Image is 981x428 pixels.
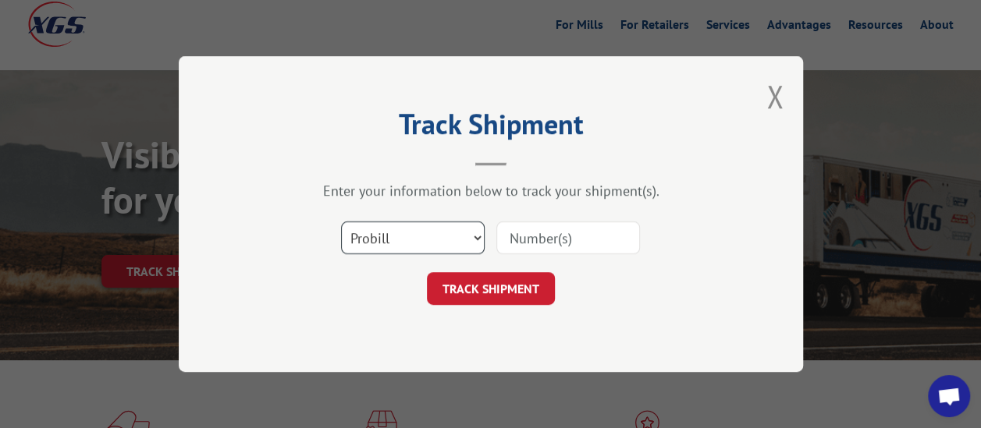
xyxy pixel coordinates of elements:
h2: Track Shipment [257,113,725,143]
button: Close modal [766,76,784,117]
input: Number(s) [496,221,640,254]
div: Enter your information below to track your shipment(s). [257,182,725,200]
button: TRACK SHIPMENT [427,272,555,305]
div: Open chat [928,375,970,417]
